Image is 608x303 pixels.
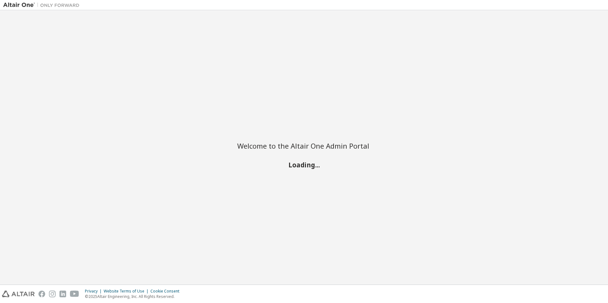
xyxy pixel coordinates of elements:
[2,291,35,297] img: altair_logo.svg
[150,289,183,294] div: Cookie Consent
[104,289,150,294] div: Website Terms of Use
[3,2,83,8] img: Altair One
[85,294,183,299] p: © 2025 Altair Engineering, Inc. All Rights Reserved.
[85,289,104,294] div: Privacy
[38,291,45,297] img: facebook.svg
[70,291,79,297] img: youtube.svg
[49,291,56,297] img: instagram.svg
[59,291,66,297] img: linkedin.svg
[237,161,371,169] h2: Loading...
[237,141,371,150] h2: Welcome to the Altair One Admin Portal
